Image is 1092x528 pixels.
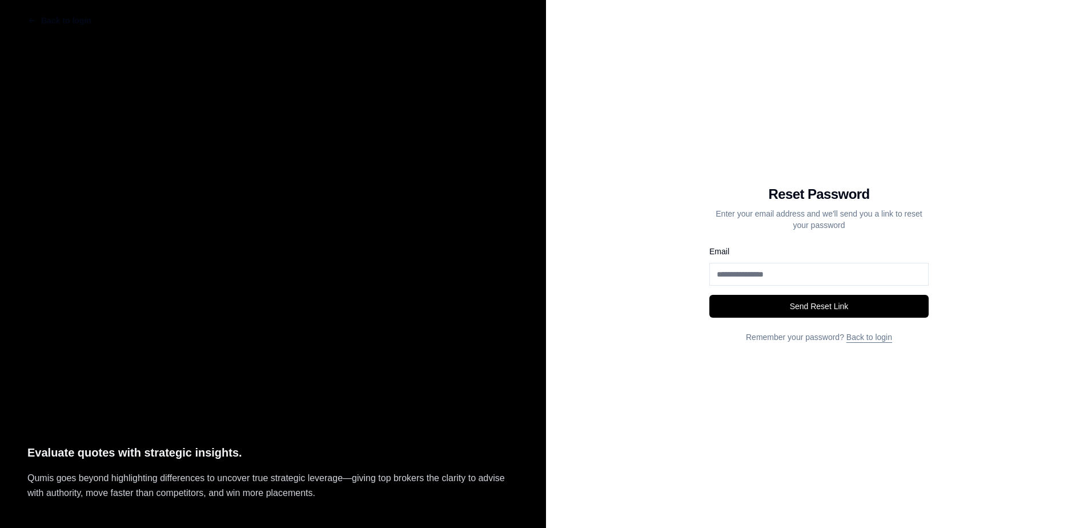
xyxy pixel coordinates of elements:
[709,247,729,256] label: Email
[709,295,929,318] button: Send Reset Link
[709,185,929,203] h1: Reset Password
[709,331,929,343] p: Remember your password?
[27,443,519,462] p: Evaluate quotes with strategic insights.
[846,333,892,342] a: Back to login
[709,208,929,231] p: Enter your email address and we'll send you a link to reset your password
[27,471,519,501] p: Qumis goes beyond highlighting differences to uncover true strategic leverage—giving top brokers ...
[18,9,101,32] button: Back to login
